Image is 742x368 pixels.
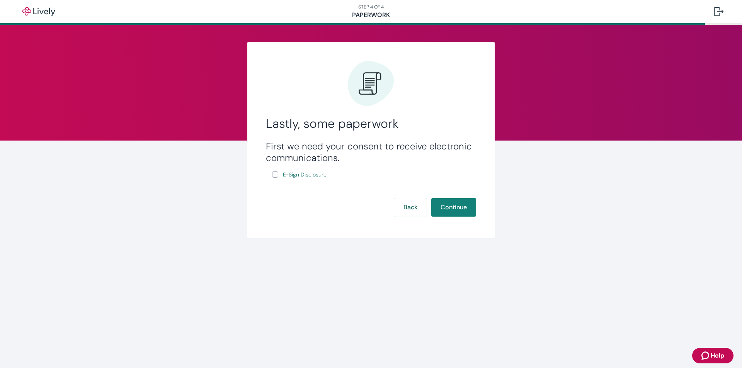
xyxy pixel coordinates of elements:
span: E-Sign Disclosure [283,171,327,179]
h2: Lastly, some paperwork [266,116,476,131]
img: Lively [17,7,60,16]
button: Zendesk support iconHelp [692,348,733,363]
button: Continue [431,198,476,217]
button: Log out [708,2,730,21]
span: Help [711,351,724,360]
svg: Zendesk support icon [701,351,711,360]
h3: First we need your consent to receive electronic communications. [266,141,476,164]
button: Back [394,198,427,217]
a: e-sign disclosure document [281,170,328,180]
